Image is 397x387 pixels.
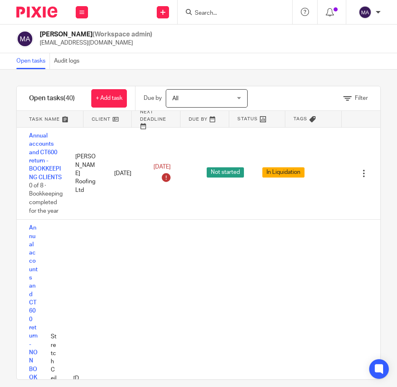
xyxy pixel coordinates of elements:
[67,148,106,198] div: [PERSON_NAME] Roofing Ltd
[262,167,305,178] span: In Liquidation
[144,94,162,102] p: Due by
[63,95,75,101] span: (40)
[29,133,62,180] a: Annual accounts and CT600 return - BOOKKEEPING CLIENTS
[40,30,152,39] h2: [PERSON_NAME]
[355,95,368,101] span: Filter
[153,164,171,170] span: [DATE]
[194,10,268,17] input: Search
[29,183,63,214] span: 0 of 8 · Bookkeeping completed for the year
[16,7,57,18] img: Pixie
[172,96,178,101] span: All
[92,31,152,38] span: (Workspace admin)
[106,165,145,182] div: [DATE]
[29,94,75,103] h1: Open tasks
[16,53,50,69] a: Open tasks
[293,115,307,122] span: Tags
[16,30,34,47] img: svg%3E
[54,53,83,69] a: Audit logs
[207,167,244,178] span: Not started
[91,89,127,108] a: + Add task
[237,115,258,122] span: Status
[359,6,372,19] img: svg%3E
[40,39,152,47] p: [EMAIL_ADDRESS][DOMAIN_NAME]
